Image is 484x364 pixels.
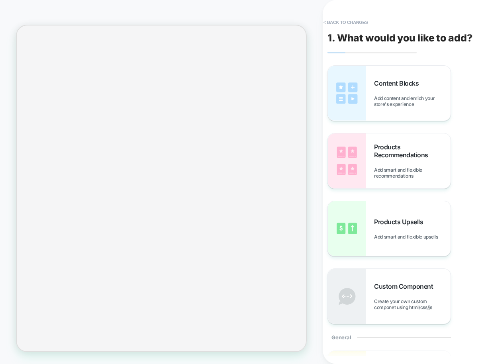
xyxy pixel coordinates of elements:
[374,234,442,240] span: Add smart and flexible upsells
[374,298,451,310] span: Create your own custom componet using html/css/js
[374,95,451,107] span: Add content and enrich your store's experience
[327,32,472,44] span: 1. What would you like to add?
[374,143,451,159] span: Products Recommendations
[374,282,437,290] span: Custom Component
[319,16,372,29] button: < Back to changes
[374,218,427,226] span: Products Upsells
[374,79,423,87] span: Content Blocks
[327,324,451,350] div: General
[374,167,451,179] span: Add smart and flexible recommendations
